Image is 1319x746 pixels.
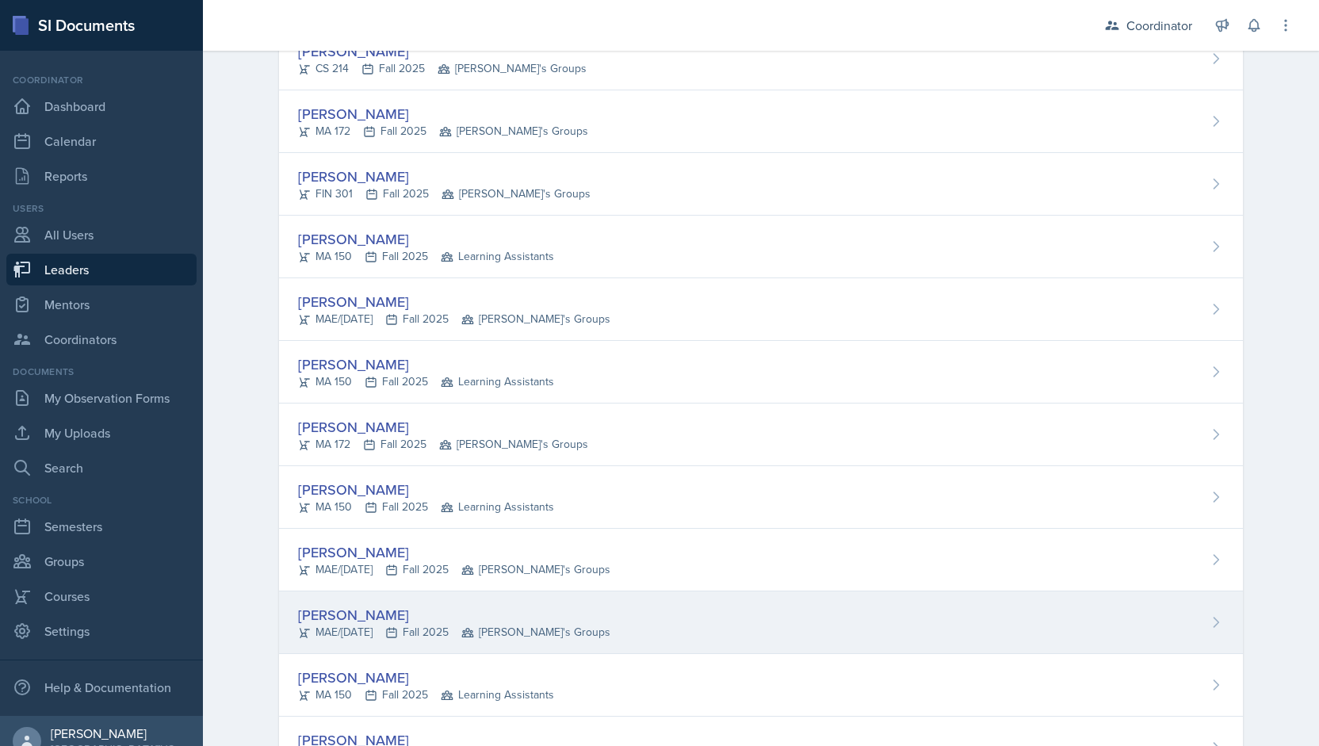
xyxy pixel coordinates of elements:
a: [PERSON_NAME] MAE/[DATE]Fall 2025 [PERSON_NAME]'s Groups [279,529,1243,591]
span: [PERSON_NAME]'s Groups [442,186,591,202]
a: Leaders [6,254,197,285]
span: [PERSON_NAME]'s Groups [438,60,587,77]
div: [PERSON_NAME] [298,166,591,187]
div: Help & Documentation [6,671,197,703]
div: [PERSON_NAME] [298,667,554,688]
a: [PERSON_NAME] MA 150Fall 2025 Learning Assistants [279,466,1243,529]
div: MA 172 Fall 2025 [298,436,588,453]
span: Learning Assistants [441,687,554,703]
span: [PERSON_NAME]'s Groups [461,311,610,327]
span: [PERSON_NAME]'s Groups [439,436,588,453]
a: Settings [6,615,197,647]
div: [PERSON_NAME] [298,291,610,312]
div: MA 150 Fall 2025 [298,373,554,390]
a: Groups [6,545,197,577]
div: [PERSON_NAME] [298,541,610,563]
div: [PERSON_NAME] [298,228,554,250]
div: [PERSON_NAME] [298,604,610,625]
div: CS 214 Fall 2025 [298,60,587,77]
div: [PERSON_NAME] [298,354,554,375]
div: MA 150 Fall 2025 [298,248,554,265]
a: [PERSON_NAME] MA 150Fall 2025 Learning Assistants [279,216,1243,278]
div: School [6,493,197,507]
span: Learning Assistants [441,248,554,265]
a: Calendar [6,125,197,157]
a: My Uploads [6,417,197,449]
a: [PERSON_NAME] FIN 301Fall 2025 [PERSON_NAME]'s Groups [279,153,1243,216]
a: All Users [6,219,197,251]
a: Courses [6,580,197,612]
span: [PERSON_NAME]'s Groups [461,561,610,578]
span: Learning Assistants [441,373,554,390]
div: Users [6,201,197,216]
a: [PERSON_NAME] MA 150Fall 2025 Learning Assistants [279,341,1243,404]
div: [PERSON_NAME] [51,725,190,741]
a: Search [6,452,197,484]
a: My Observation Forms [6,382,197,414]
div: MAE/[DATE] Fall 2025 [298,311,610,327]
div: [PERSON_NAME] [298,103,588,124]
a: [PERSON_NAME] MA 172Fall 2025 [PERSON_NAME]'s Groups [279,90,1243,153]
a: [PERSON_NAME] MAE/[DATE]Fall 2025 [PERSON_NAME]'s Groups [279,591,1243,654]
a: [PERSON_NAME] MA 172Fall 2025 [PERSON_NAME]'s Groups [279,404,1243,466]
a: Dashboard [6,90,197,122]
div: FIN 301 Fall 2025 [298,186,591,202]
span: Learning Assistants [441,499,554,515]
a: Semesters [6,511,197,542]
div: [PERSON_NAME] [298,416,588,438]
div: MAE/[DATE] Fall 2025 [298,624,610,641]
div: MA 150 Fall 2025 [298,687,554,703]
div: MA 150 Fall 2025 [298,499,554,515]
a: Coordinators [6,323,197,355]
a: [PERSON_NAME] MAE/[DATE]Fall 2025 [PERSON_NAME]'s Groups [279,278,1243,341]
div: Documents [6,365,197,379]
div: MA 172 Fall 2025 [298,123,588,140]
a: Reports [6,160,197,192]
a: [PERSON_NAME] CS 214Fall 2025 [PERSON_NAME]'s Groups [279,28,1243,90]
span: [PERSON_NAME]'s Groups [439,123,588,140]
div: [PERSON_NAME] [298,40,587,62]
div: [PERSON_NAME] [298,479,554,500]
div: MAE/[DATE] Fall 2025 [298,561,610,578]
div: Coordinator [1126,16,1192,35]
span: [PERSON_NAME]'s Groups [461,624,610,641]
div: Coordinator [6,73,197,87]
a: [PERSON_NAME] MA 150Fall 2025 Learning Assistants [279,654,1243,717]
a: Mentors [6,289,197,320]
